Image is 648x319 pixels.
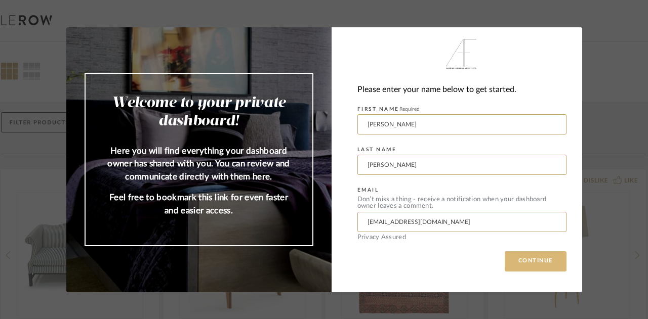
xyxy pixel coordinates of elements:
label: FIRST NAME [357,106,420,112]
input: Enter First Name [357,114,566,134]
span: Required [399,107,420,112]
div: Privacy Assured [357,234,566,241]
input: Enter Last Name [357,155,566,175]
p: Feel free to bookmark this link for even faster and easier access. [106,191,292,217]
label: EMAIL [357,187,379,193]
p: Here you will find everything your dashboard owner has shared with you. You can review and commun... [106,145,292,184]
h2: Welcome to your private dashboard! [106,94,292,130]
input: Enter Email [357,212,566,232]
button: CONTINUE [505,251,566,271]
label: LAST NAME [357,147,397,153]
div: Don’t miss a thing - receive a notification when your dashboard owner leaves a comment. [357,196,566,209]
div: Please enter your name below to get started. [357,83,566,97]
